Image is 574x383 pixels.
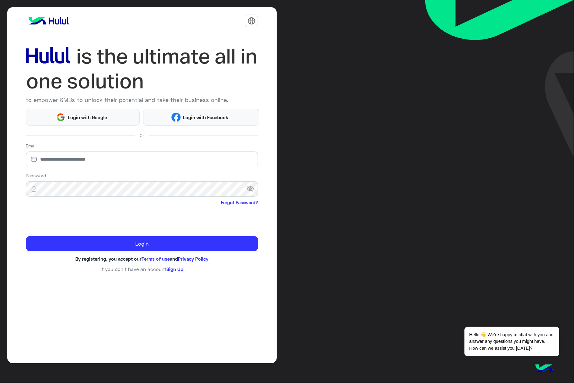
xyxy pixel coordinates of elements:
[247,184,258,195] span: visibility_off
[26,14,71,27] img: logo
[533,358,555,380] img: hulul-logo.png
[464,327,559,356] span: Hello!👋 We're happy to chat with you and answer any questions you might have. How can we assist y...
[26,96,258,104] p: to empower SMBs to unlock their potential and take their business online.
[65,114,109,121] span: Login with Google
[178,256,208,262] a: Privacy Policy
[181,114,231,121] span: Login with Facebook
[26,207,121,231] iframe: reCAPTCHA
[75,256,142,262] span: By registering, you accept our
[56,113,66,122] img: Google
[26,142,37,149] label: Email
[26,186,42,192] img: lock
[171,113,181,122] img: Facebook
[140,132,144,139] span: Or
[26,236,258,252] button: Login
[26,109,140,126] button: Login with Google
[26,172,46,179] label: Password
[26,44,258,93] img: hululLoginTitle_EN.svg
[143,109,259,126] button: Login with Facebook
[166,266,183,272] a: Sign Up
[221,199,258,206] a: Forgot Password?
[142,256,170,262] a: Terms of use
[26,156,42,162] img: email
[170,256,178,262] span: and
[26,266,258,272] h6: If you don’t have an account
[248,17,255,25] img: tab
